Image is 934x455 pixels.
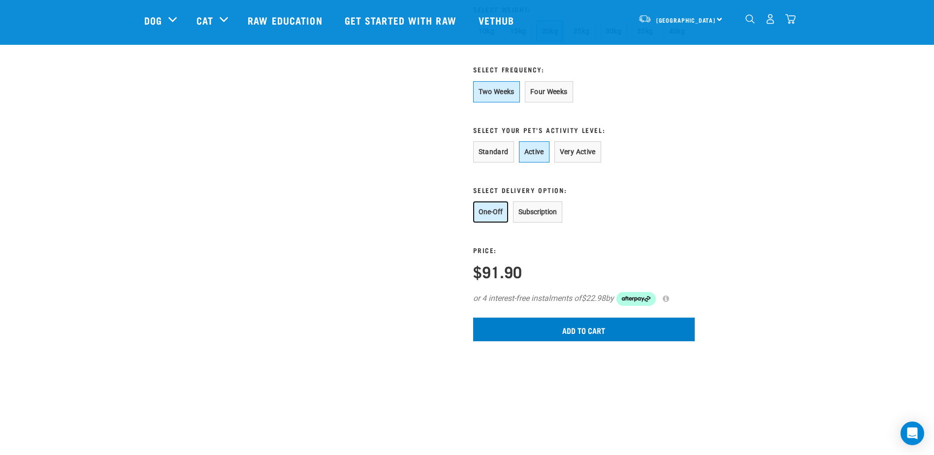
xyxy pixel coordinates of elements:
img: home-icon-1@2x.png [745,14,755,24]
h3: Select Frequency: [473,65,695,73]
a: Raw Education [238,0,334,40]
button: Subscription [513,201,562,223]
h4: $91.90 [473,262,522,280]
h3: Select Your Pet's Activity Level: [473,126,695,133]
a: Cat [196,13,213,28]
a: Vethub [469,0,527,40]
span: $22.98 [581,294,606,303]
h3: Select Delivery Option: [473,186,695,194]
button: Two Weeks [473,81,520,102]
button: One-Off [473,201,508,223]
img: van-moving.png [638,14,651,23]
a: Dog [144,13,162,28]
button: Standard [473,141,514,162]
button: Active [519,141,549,162]
input: Add to cart [473,318,695,341]
img: home-icon@2x.png [785,14,796,24]
div: or 4 interest-free instalments of by [473,292,695,306]
span: [GEOGRAPHIC_DATA] [656,18,716,22]
div: Open Intercom Messenger [901,422,924,445]
a: Get started with Raw [335,0,469,40]
h3: Price: [473,246,522,254]
button: Four Weeks [525,81,573,102]
img: Afterpay [616,292,656,306]
button: Very Active [554,141,601,162]
img: user.png [765,14,775,24]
